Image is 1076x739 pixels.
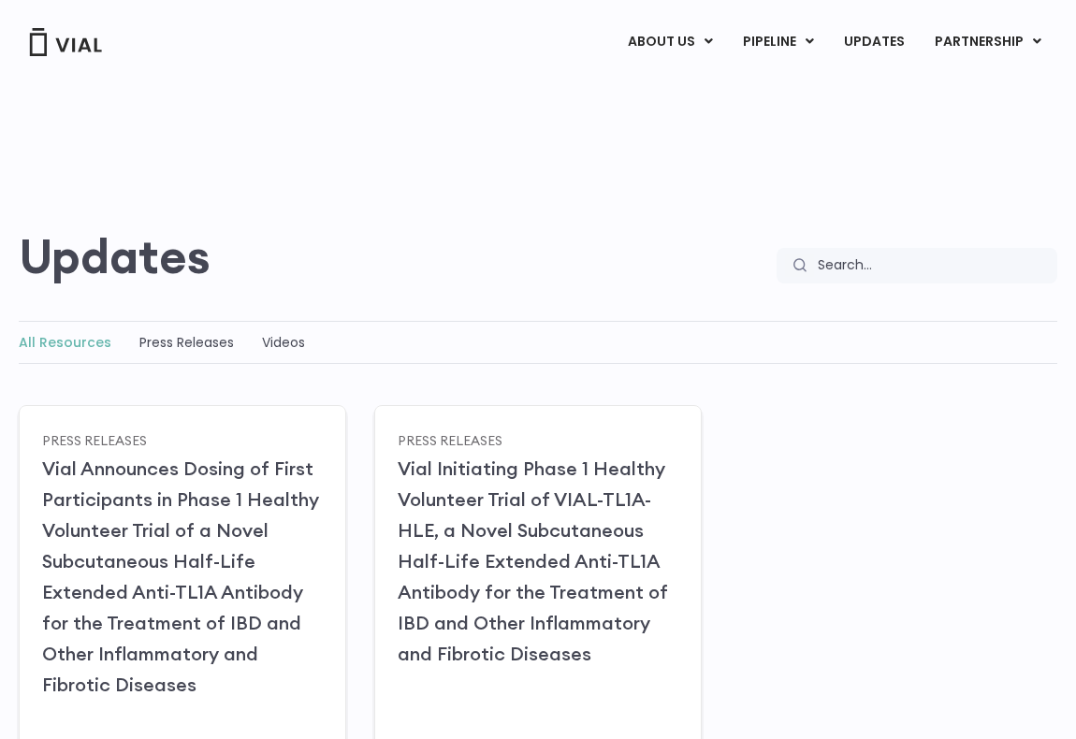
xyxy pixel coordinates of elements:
a: Vial Announces Dosing of First Participants in Phase 1 Healthy Volunteer Trial of a Novel Subcuta... [42,456,319,696]
a: All Resources [19,333,111,352]
img: Vial Logo [28,28,103,56]
a: UPDATES [829,26,919,58]
a: Vial Initiating Phase 1 Healthy Volunteer Trial of VIAL-TL1A-HLE, a Novel Subcutaneous Half-Life ... [398,456,668,665]
a: Videos [262,333,305,352]
a: ABOUT USMenu Toggle [613,26,727,58]
a: Press Releases [42,431,147,448]
a: PARTNERSHIPMenu Toggle [920,26,1056,58]
a: PIPELINEMenu Toggle [728,26,828,58]
a: Press Releases [139,333,234,352]
input: Search... [806,248,1057,283]
a: Press Releases [398,431,502,448]
h2: Updates [19,229,211,283]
